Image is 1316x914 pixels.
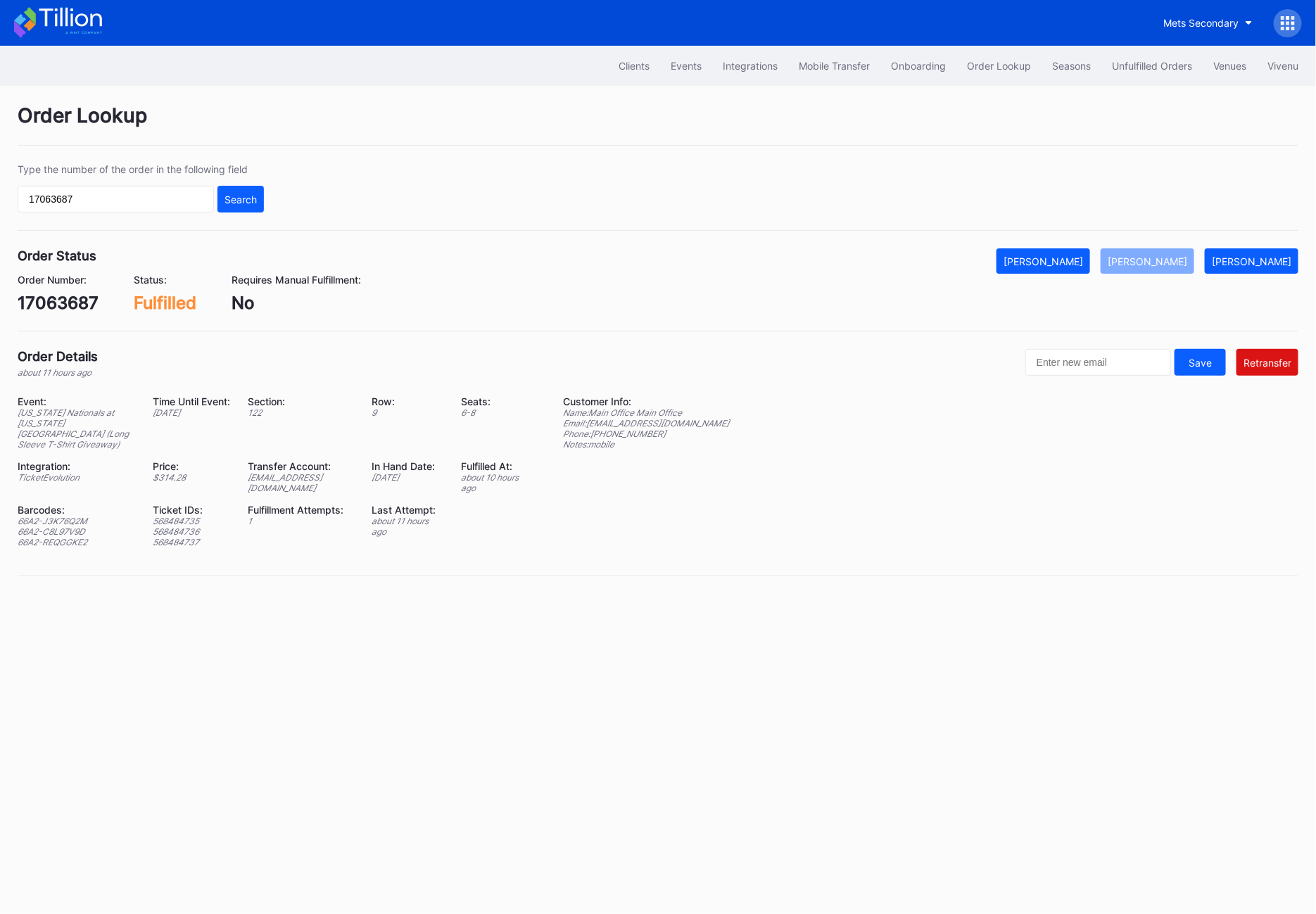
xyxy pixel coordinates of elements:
div: Order Lookup [967,60,1031,72]
div: Row: [372,395,444,407]
div: Integrations [723,60,778,72]
button: Search [217,186,264,212]
div: Section: [248,395,355,407]
input: GT59662 [18,186,214,212]
div: about 10 hours ago [462,472,529,493]
div: Notes: mobile [563,439,729,450]
div: 122 [248,407,355,418]
div: Events [671,60,702,72]
div: Clients [619,60,650,72]
button: Retransfer [1236,349,1298,376]
div: 1 [248,516,355,526]
div: Fulfilled At: [462,460,529,472]
div: 66A2-J3K76Q2M [18,516,136,526]
div: Save [1189,357,1212,369]
div: Integration: [18,460,136,472]
button: Integrations [712,53,788,79]
div: 66A2-REQGGKE2 [18,537,136,547]
div: [DATE] [372,472,444,483]
div: Ticket IDs: [153,504,231,516]
div: Phone: [PHONE_NUMBER] [563,429,729,439]
button: [PERSON_NAME] [1101,248,1194,274]
div: Event: [18,395,136,407]
div: Customer Info: [563,395,729,407]
div: [EMAIL_ADDRESS][DOMAIN_NAME] [248,472,355,493]
div: [PERSON_NAME] [1212,255,1291,267]
div: Onboarding [891,60,946,72]
div: Fulfillment Attempts: [248,504,355,516]
div: Transfer Account: [248,460,355,472]
div: Order Lookup [18,103,1298,146]
div: $ 314.28 [153,472,231,483]
div: 568484736 [153,526,231,537]
div: No [232,293,361,313]
button: [PERSON_NAME] [1205,248,1298,274]
div: Order Details [18,349,98,364]
button: Events [660,53,712,79]
div: Last Attempt: [372,504,444,516]
div: Seats: [462,395,529,407]
div: 568484735 [153,516,231,526]
div: [PERSON_NAME] [1004,255,1083,267]
div: Mobile Transfer [799,60,870,72]
div: Status: [134,274,196,286]
div: Order Status [18,248,96,263]
div: 66A2-C8L97V9D [18,526,136,537]
button: Onboarding [880,53,956,79]
div: [PERSON_NAME] [1108,255,1187,267]
div: Type the number of the order in the following field [18,163,264,175]
div: 568484737 [153,537,231,547]
div: Requires Manual Fulfillment: [232,274,361,286]
div: [US_STATE] Nationals at [US_STATE][GEOGRAPHIC_DATA] (Long Sleeve T-Shirt Giveaway) [18,407,136,450]
div: 6 - 8 [462,407,529,418]
div: Order Number: [18,274,99,286]
div: Search [224,193,257,205]
div: Name: Main Office Main Office [563,407,729,418]
div: Time Until Event: [153,395,231,407]
div: [DATE] [153,407,231,418]
div: Seasons [1052,60,1091,72]
div: Mets Secondary [1163,17,1239,29]
button: [PERSON_NAME] [997,248,1090,274]
div: TicketEvolution [18,472,136,483]
div: about 11 hours ago [372,516,444,537]
div: Venues [1213,60,1246,72]
div: 17063687 [18,293,99,313]
div: 9 [372,407,444,418]
button: Order Lookup [956,53,1042,79]
div: Vivenu [1267,60,1298,72]
button: Mets Secondary [1153,10,1263,36]
button: Save [1175,349,1226,376]
button: Seasons [1042,53,1101,79]
button: Unfulfilled Orders [1101,53,1203,79]
input: Enter new email [1025,349,1171,376]
div: Unfulfilled Orders [1112,60,1192,72]
div: Barcodes: [18,504,136,516]
div: Email: [EMAIL_ADDRESS][DOMAIN_NAME] [563,418,729,429]
div: Price: [153,460,231,472]
button: Mobile Transfer [788,53,880,79]
div: Fulfilled [134,293,196,313]
button: Venues [1203,53,1257,79]
div: Retransfer [1244,357,1291,369]
button: Vivenu [1257,53,1309,79]
button: Clients [608,53,660,79]
div: about 11 hours ago [18,367,98,378]
div: In Hand Date: [372,460,444,472]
